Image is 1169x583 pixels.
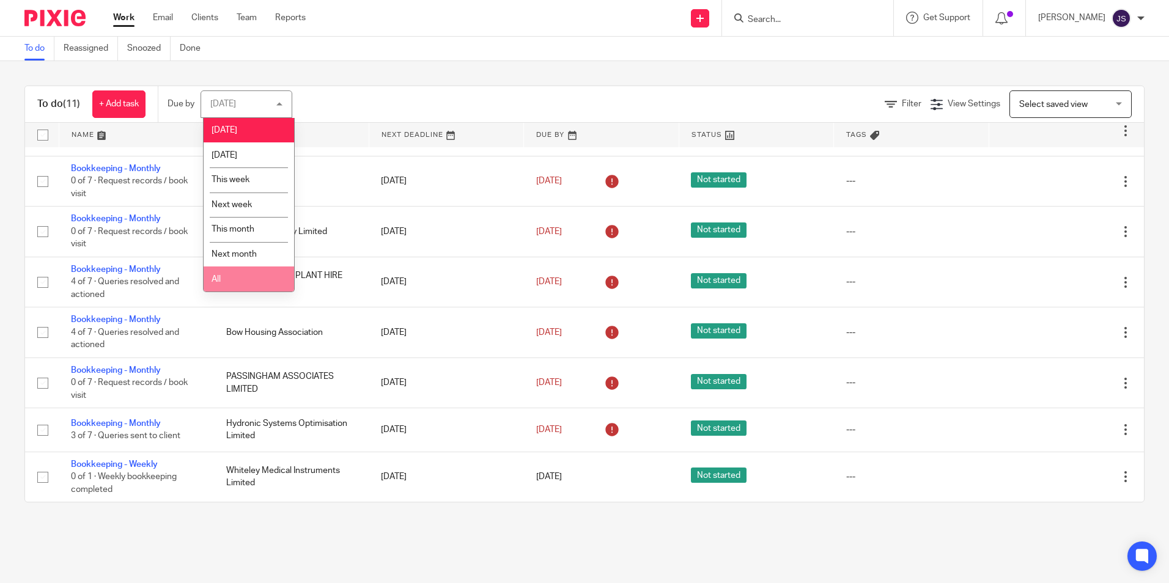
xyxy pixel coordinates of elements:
a: Bookkeeping - Monthly [71,315,161,324]
a: Email [153,12,173,24]
span: Filter [902,100,921,108]
span: [DATE] [536,277,562,286]
span: [DATE] [536,378,562,387]
span: [DATE] [536,177,562,185]
span: Select saved view [1019,100,1088,109]
div: --- [846,276,977,288]
span: Not started [691,273,747,288]
img: Pixie [24,10,86,26]
a: Reports [275,12,306,24]
span: Get Support [923,13,970,22]
span: [DATE] [536,472,562,481]
span: View Settings [948,100,1000,108]
span: This week [212,175,249,184]
span: 4 of 7 · Queries resolved and actioned [71,277,179,299]
span: [DATE] [212,126,237,134]
span: This month [212,225,254,233]
a: Team [237,12,257,24]
div: --- [846,424,977,436]
td: Whiteley Medical Instruments Limited [214,452,369,502]
a: To do [24,37,54,61]
div: [DATE] [210,100,236,108]
a: Work [113,12,135,24]
a: Snoozed [127,37,171,61]
a: Bookkeeping - Weekly [71,460,158,469]
input: Search [747,15,857,26]
span: Next month [212,250,257,258]
span: All [212,275,221,284]
td: Hydronic Systems Optimisation Limited [214,408,369,452]
td: [DATE] [369,207,524,257]
img: svg%3E [1112,9,1131,28]
span: Not started [691,172,747,188]
div: --- [846,326,977,339]
a: Bookkeeping - Monthly [71,164,161,173]
p: Due by [168,98,194,110]
span: Not started [691,222,747,238]
span: 0 of 7 · Request records / book visit [71,227,188,249]
a: + Add task [92,90,146,118]
span: Not started [691,323,747,339]
p: [PERSON_NAME] [1038,12,1105,24]
td: [DATE] [369,257,524,307]
span: 0 of 7 · Request records / book visit [71,127,188,148]
a: Reassigned [64,37,118,61]
span: 0 of 7 · Request records / book visit [71,177,188,198]
span: 3 of 7 · Queries sent to client [71,432,180,441]
span: 0 of 7 · Request records / book visit [71,378,188,400]
span: Not started [691,420,747,436]
div: --- [846,471,977,483]
td: [DATE] [369,156,524,206]
a: Bookkeeping - Monthly [71,215,161,223]
td: [DATE] [369,408,524,452]
span: 0 of 1 · Weekly bookkeeping completed [71,472,177,494]
div: --- [846,376,977,389]
div: --- [846,175,977,187]
span: [DATE] [536,425,562,434]
a: Bookkeeping - Monthly [71,265,161,274]
a: Bookkeeping - Monthly [71,419,161,428]
a: Bookkeeping - Monthly [71,366,161,375]
td: [DATE] [369,307,524,358]
td: [DATE] [369,452,524,502]
a: Clients [191,12,218,24]
td: PASSINGHAM ASSOCIATES LIMITED [214,358,369,408]
a: Done [180,37,210,61]
span: (11) [63,99,80,109]
span: 4 of 7 · Queries resolved and actioned [71,328,179,350]
span: [DATE] [212,151,237,159]
span: Next week [212,200,252,209]
span: Not started [691,374,747,389]
span: [DATE] [536,328,562,337]
div: --- [846,226,977,238]
h1: To do [37,98,80,111]
span: [DATE] [536,227,562,236]
td: [DATE] [369,358,524,408]
span: Tags [846,131,867,138]
td: Bow Housing Association [214,307,369,358]
span: Not started [691,468,747,483]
